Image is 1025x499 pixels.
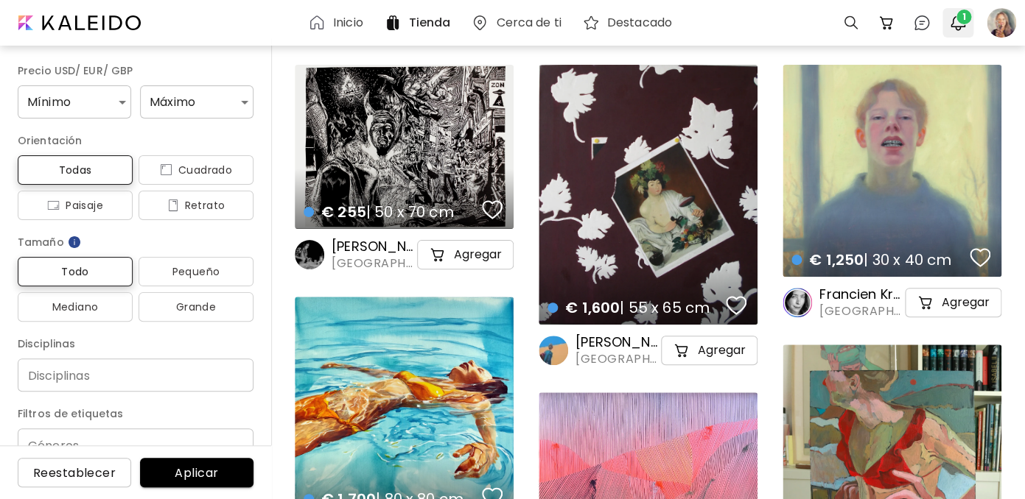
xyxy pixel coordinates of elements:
h5: Agregar [942,295,990,310]
h6: Tamaño [18,233,253,251]
button: cart-iconAgregar [905,288,1001,317]
h5: Agregar [698,343,746,358]
span: € 1,600 [565,297,620,318]
h6: Precio USD/ EUR/ GBP [18,62,253,79]
h6: Orientación [18,132,253,149]
h6: Inicio [333,17,363,29]
button: favorites [478,195,506,224]
img: icon [47,199,60,211]
h6: Destacado [607,17,672,29]
button: bellIcon1 [945,10,970,35]
span: 1 [956,10,971,24]
a: Francien Krieg[GEOGRAPHIC_DATA], [GEOGRAPHIC_DATA]cart-iconAgregar [783,286,1001,319]
h6: Disciplinas [18,335,253,353]
span: Paisaje [29,197,121,214]
button: Aplicar [140,458,253,487]
img: cart [878,14,895,32]
span: [GEOGRAPHIC_DATA], [GEOGRAPHIC_DATA] [819,303,902,319]
a: € 255| 50 x 70 cmfavoriteshttps://cdn.kaleido.art/CDN/Artwork/171422/Primary/medium.webp?updated=... [295,65,514,229]
h6: Filtros de etiquetas [18,405,253,422]
button: Pequeño [139,257,253,286]
span: Pequeño [150,263,242,280]
a: Tienda [384,14,457,32]
img: cart-icon [917,294,934,311]
button: iconRetrato [139,191,253,220]
span: [GEOGRAPHIC_DATA], [GEOGRAPHIC_DATA] [332,255,414,272]
a: Inicio [308,14,369,32]
span: Mediano [29,298,121,316]
a: Destacado [582,14,678,32]
button: Mediano [18,292,133,322]
h4: | 30 x 40 cm [791,250,965,269]
span: Todas [29,161,121,179]
button: Reestablecer [18,458,131,487]
button: favorites [722,291,750,320]
div: Máximo [140,85,253,118]
span: [GEOGRAPHIC_DATA], [GEOGRAPHIC_DATA] [576,351,658,367]
button: Grande [139,292,253,322]
img: chatIcon [913,14,931,32]
button: Todo [18,257,133,286]
a: Cerca de ti [471,14,567,32]
button: favorites [966,243,994,272]
button: Todas [18,155,133,185]
span: Todo [29,263,121,280]
button: cart-iconAgregar [417,240,514,269]
span: Aplicar [152,465,242,481]
h4: | 55 x 65 cm [548,298,721,317]
button: iconPaisaje [18,191,133,220]
a: [PERSON_NAME][GEOGRAPHIC_DATA], [GEOGRAPHIC_DATA]cart-iconAgregar [539,333,758,367]
a: € 1,250| 30 x 40 cmfavoriteshttps://cdn.kaleido.art/CDN/Artwork/174395/Primary/medium.webp?update... [783,65,1001,277]
h6: [PERSON_NAME] [576,333,658,351]
span: Retrato [150,197,242,214]
button: iconCuadrado [139,155,253,185]
img: cart-icon [429,246,447,263]
a: € 1,600| 55 x 65 cmfavoriteshttps://cdn.kaleido.art/CDN/Artwork/169475/Primary/medium.webp?update... [539,65,758,325]
img: icon [160,164,172,176]
span: Cuadrado [150,161,242,179]
span: Grande [150,298,242,316]
div: Mínimo [18,85,131,118]
span: Reestablecer [29,465,119,481]
button: cart-iconAgregar [661,336,758,365]
h6: [PERSON_NAME] [332,238,414,255]
h6: Cerca de ti [496,17,561,29]
h4: | 50 x 70 cm [304,202,477,222]
img: bellIcon [949,14,967,32]
h6: Francien Krieg [819,286,902,303]
span: € 255 [321,202,366,222]
img: icon [167,199,179,211]
span: € 1,250 [809,249,864,270]
img: cart-icon [673,341,690,359]
a: [PERSON_NAME][GEOGRAPHIC_DATA], [GEOGRAPHIC_DATA]cart-iconAgregar [295,238,514,272]
img: info [67,235,82,249]
h6: Tienda [409,17,451,29]
h5: Agregar [454,247,502,262]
